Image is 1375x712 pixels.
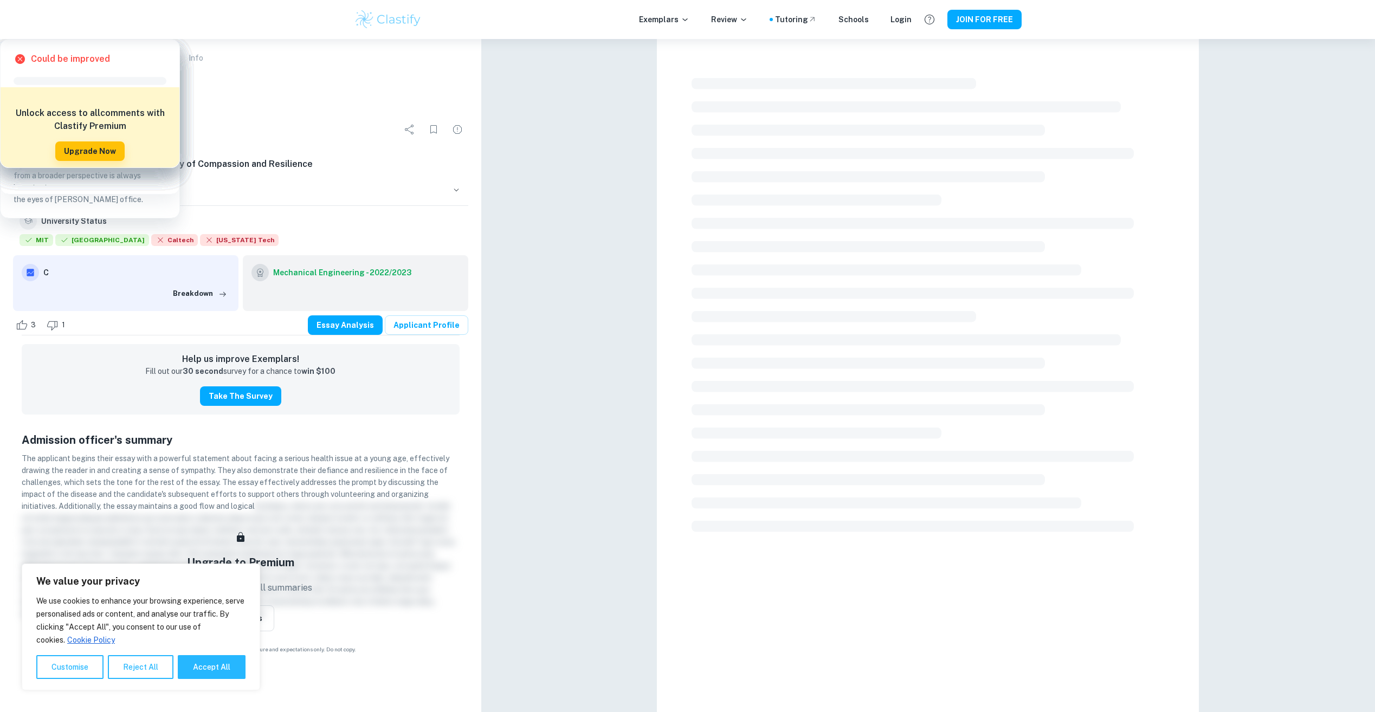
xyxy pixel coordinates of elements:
div: Share [399,119,421,140]
h6: University Status [41,215,107,227]
div: Like [13,316,42,334]
h5: Upgrade to Premium [187,554,294,571]
p: Review [711,14,748,25]
strong: win $100 [301,367,335,376]
span: The applicant begins their essay with a powerful statement about facing a serious health issue at... [22,454,449,510]
h6: Unlock access to all comments with Clastify Premium [6,107,174,133]
button: Breakdown [170,286,230,302]
p: Exemplars [639,14,689,25]
h6: Overcoming [MEDICAL_DATA]: A Journey of Compassion and Resilience [13,158,468,171]
button: Accept All [178,655,246,679]
a: Login [890,14,912,25]
div: Rejected: Georgia Institute of Technology [200,234,279,249]
a: Tutoring [775,14,817,25]
button: JOIN FOR FREE [947,10,1022,29]
h6: Help us improve Exemplars! [30,353,451,366]
h5: Admission officer's summary [22,432,460,448]
span: [US_STATE] Tech [200,234,279,246]
span: MIT [20,234,53,246]
a: Mechanical Engineering - 2022/2023 [273,264,411,281]
button: Help and Feedback [920,10,939,29]
a: Applicant Profile [385,315,468,335]
div: Accepted: Massachusetts Institute of Technology [20,234,53,249]
p: Fill out our survey for a chance to [145,366,335,378]
img: Clastify logo [354,9,423,30]
h6: Could be improved [31,53,110,66]
h6: Mechanical Engineering - 2022/2023 [273,267,411,279]
p: We value your privacy [36,575,246,588]
span: 3 [25,320,42,331]
span: Example of past student work. For reference on structure and expectations only. Do not copy. [13,645,468,653]
span: 1 [56,320,71,331]
button: Prompt2 [13,175,468,205]
button: Upgrade Now [55,141,125,161]
div: Accepted: Stanford University [55,234,149,249]
div: Report issue [447,119,468,140]
strong: 30 second [183,367,223,376]
h6: C [43,267,230,279]
span: [GEOGRAPHIC_DATA] [55,234,149,246]
div: Bookmark [423,119,444,140]
p: We use cookies to enhance your browsing experience, serve personalised ads or content, and analys... [36,594,246,646]
div: Rejected: California Institute of Technology [151,234,198,249]
button: Take the Survey [200,386,281,406]
h6: Prompt 2 [41,184,447,196]
button: Customise [36,655,104,679]
p: Info [189,52,203,64]
div: Dislike [44,316,71,334]
a: Schools [838,14,869,25]
button: Reject All [108,655,173,679]
button: Essay Analysis [308,315,383,335]
a: Cookie Policy [67,635,115,645]
span: Caltech [151,234,198,246]
div: We value your privacy [22,564,260,690]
